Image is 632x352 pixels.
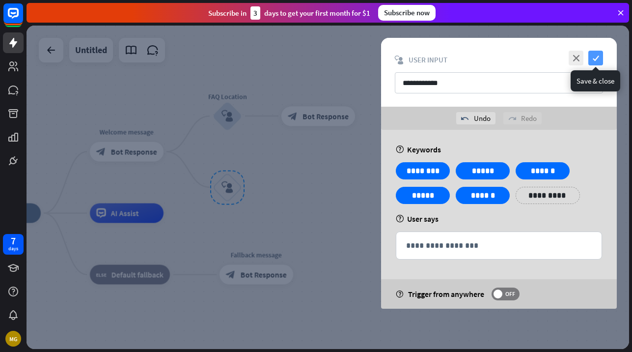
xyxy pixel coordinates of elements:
[8,4,37,33] button: Open LiveChat chat widget
[569,51,583,65] i: close
[408,289,484,299] span: Trigger from anywhere
[588,51,603,65] i: check
[3,234,24,255] a: 7 days
[378,5,436,21] div: Subscribe now
[502,290,518,298] span: OFF
[396,146,404,153] i: help
[503,112,542,124] div: Redo
[11,236,16,245] div: 7
[250,6,260,20] div: 3
[461,115,469,122] i: undo
[396,145,602,154] div: Keywords
[409,55,447,64] span: User Input
[396,215,404,223] i: help
[8,245,18,252] div: days
[396,214,602,224] div: User says
[508,115,516,122] i: redo
[5,331,21,347] div: MG
[456,112,495,124] div: Undo
[396,291,403,298] i: help
[395,56,404,64] i: block_user_input
[208,6,370,20] div: Subscribe in days to get your first month for $1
